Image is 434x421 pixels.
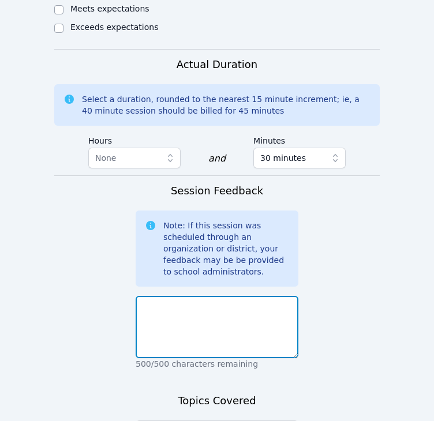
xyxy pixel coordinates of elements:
label: Meets expectations [70,4,149,13]
label: Hours [88,130,181,148]
div: Select a duration, rounded to the nearest 15 minute increment; ie, a 40 minute session should be ... [82,93,371,116]
h3: Actual Duration [177,57,257,73]
button: None [88,148,181,168]
span: 30 minutes [260,151,306,165]
h3: Topics Covered [178,393,256,409]
span: None [95,153,117,163]
button: 30 minutes [253,148,346,168]
div: and [208,152,226,166]
h3: Session Feedback [171,183,263,199]
label: Exceeds expectations [70,22,158,32]
div: Note: If this session was scheduled through an organization or district, your feedback may be be ... [163,220,289,277]
p: 500/500 characters remaining [136,358,298,370]
label: Minutes [253,130,346,148]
